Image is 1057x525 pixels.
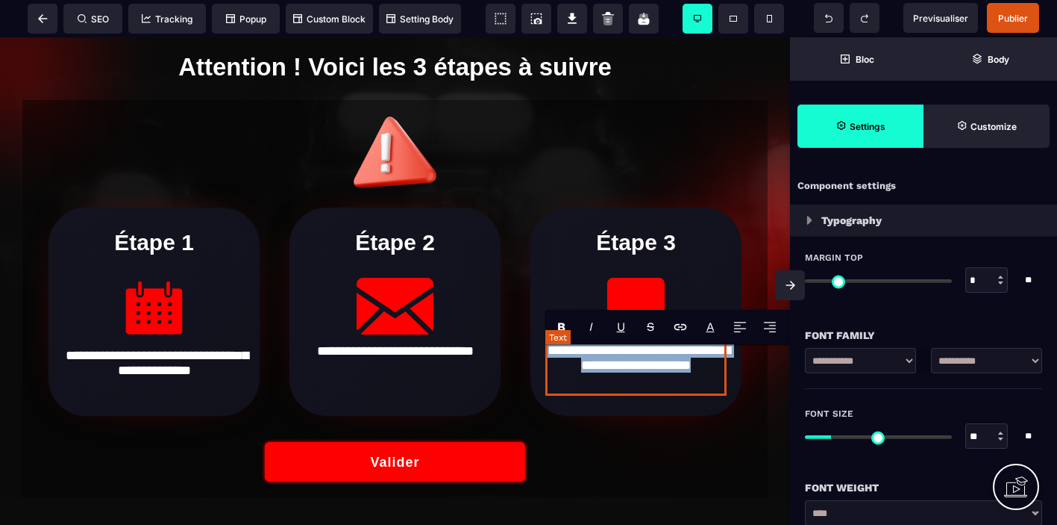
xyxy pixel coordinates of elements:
[755,311,785,344] span: Align Center
[386,13,454,25] span: Setting Body
[706,320,715,334] label: Font color
[913,13,968,24] span: Previsualiser
[785,311,815,344] span: Align Justify
[576,311,606,344] span: Italic
[636,311,665,344] span: Strike-through
[122,240,186,304] img: 54dd6701fcc450e400db03a74d41e820_Group_18.png
[589,320,593,334] i: I
[545,185,727,226] h1: Étape 3
[343,63,448,167] img: ed600015ce3173c01a8a9398d0c4d593_24.png
[142,13,192,25] span: Tracking
[923,37,1057,81] span: Open Layer Manager
[486,4,515,34] span: View components
[805,408,853,420] span: Font Size
[665,311,695,344] span: Link
[606,311,636,344] span: Underline
[856,54,874,65] strong: Bloc
[546,311,576,344] span: Bold
[647,320,654,334] s: S
[797,105,923,148] span: Settings
[63,185,245,226] h1: Étape 1
[998,13,1028,24] span: Publier
[607,240,665,299] img: 82d59835e0551a2b60989ccfffb5f52b_Vector.png
[226,13,266,25] span: Popup
[850,121,885,132] strong: Settings
[521,4,551,34] span: Screenshot
[903,3,978,33] span: Preview
[304,185,486,226] h1: Étape 2
[617,320,625,334] u: U
[557,320,565,334] b: B
[11,8,779,52] h1: Attention ! Voici les 3 étapes à suivre
[805,252,863,264] span: Margin Top
[970,121,1017,132] strong: Customize
[988,54,1009,65] strong: Body
[264,405,525,444] button: Valider
[805,479,1042,497] div: Font Weight
[78,13,109,25] span: SEO
[725,311,755,344] span: Align Left
[806,216,812,225] img: loading
[923,105,1050,148] span: Open Style Manager
[706,320,715,334] p: A
[790,37,923,81] span: Open Blocks
[805,326,1042,344] div: Font Family
[357,240,433,298] img: 82d59835e0551a2b60989ccfffb5f52b_Vector-1.png
[293,13,366,25] span: Custom Block
[790,172,1057,201] div: Component settings
[821,211,882,229] p: Typography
